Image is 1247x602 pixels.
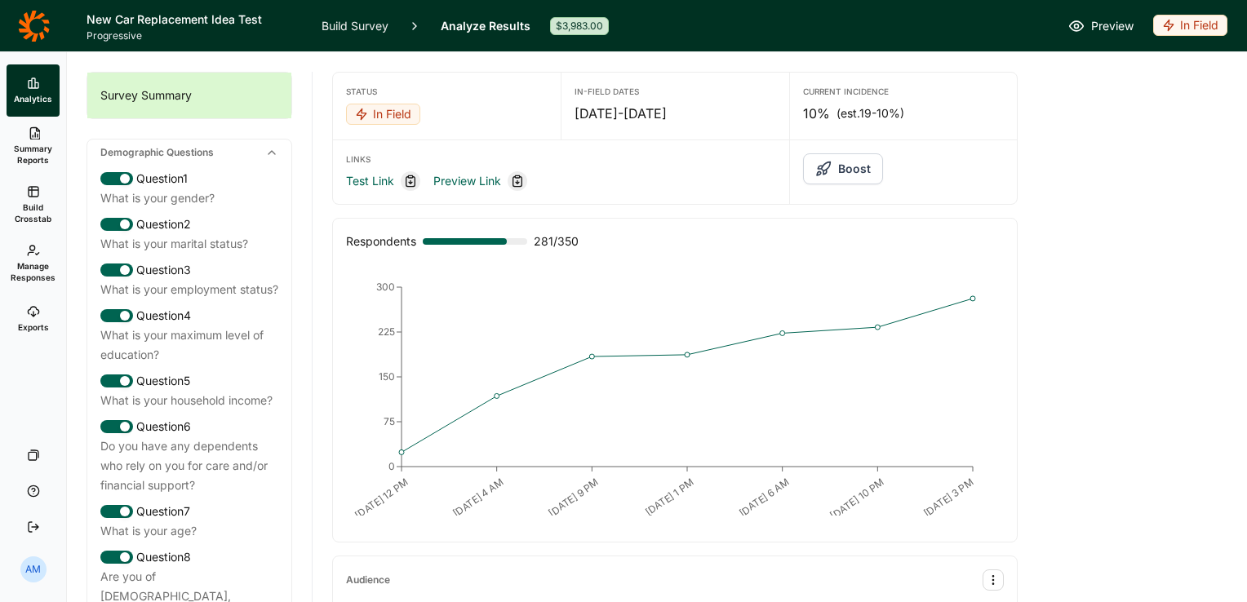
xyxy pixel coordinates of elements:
span: 281 / 350 [534,232,579,251]
text: [DATE] 1 PM [643,476,696,518]
span: Manage Responses [11,260,55,283]
span: Progressive [87,29,302,42]
tspan: 225 [378,325,395,338]
a: Summary Reports [7,117,60,175]
div: [DATE] - [DATE] [575,104,775,123]
div: Question 1 [100,169,278,188]
a: Test Link [346,171,394,191]
div: Links [346,153,776,165]
div: What is your marital status? [100,234,278,254]
span: Analytics [14,93,52,104]
div: What is your gender? [100,188,278,208]
div: In Field [1153,15,1227,36]
a: Build Crosstab [7,175,60,234]
div: Do you have any dependents who rely on you for care and/or financial support? [100,436,278,495]
div: What is your age? [100,521,278,541]
text: [DATE] 3 PM [921,476,976,519]
button: Audience Options [983,569,1004,591]
tspan: 300 [376,281,395,293]
span: Summary Reports [13,143,53,166]
div: Question 3 [100,260,278,280]
button: In Field [1153,15,1227,38]
button: Boost [803,153,883,184]
div: Audience [346,573,390,587]
button: In Field [346,104,420,126]
span: (est. 19-10% ) [837,105,904,122]
span: Preview [1091,16,1134,36]
div: Question 4 [100,306,278,325]
h1: New Car Replacement Idea Test [87,10,302,29]
div: Copy link [508,171,527,191]
tspan: 0 [388,460,395,472]
a: Analytics [7,64,60,117]
div: Status [346,86,548,97]
div: Question 8 [100,547,278,567]
div: Question 6 [100,417,278,436]
div: In Field [346,104,420,125]
div: What is your employment status? [100,280,278,299]
div: Current Incidence [803,86,1004,97]
div: In-Field Dates [575,86,775,97]
div: Copy link [401,171,420,191]
span: 10% [803,104,830,123]
div: Question 2 [100,215,278,234]
span: Exports [18,321,49,333]
div: Demographic Questions [87,139,291,166]
div: Respondents [346,232,416,251]
a: Preview [1068,16,1134,36]
div: AM [20,556,47,582]
div: $3,983.00 [550,17,609,35]
div: Question 5 [100,371,278,391]
tspan: 150 [379,370,395,383]
text: [DATE] 10 PM [828,476,887,521]
span: Build Crosstab [13,201,53,224]
div: What is your household income? [100,391,278,410]
div: Question 7 [100,502,278,521]
div: What is your maximum level of education? [100,325,278,365]
text: [DATE] 4 AM [450,476,506,520]
a: Manage Responses [7,234,60,293]
a: Exports [7,293,60,345]
text: [DATE] 12 PM [353,476,410,521]
a: Preview Link [433,171,501,191]
div: Survey Summary [87,73,291,118]
text: [DATE] 6 AM [737,476,792,519]
text: [DATE] 9 PM [546,476,601,519]
tspan: 75 [384,415,395,427]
